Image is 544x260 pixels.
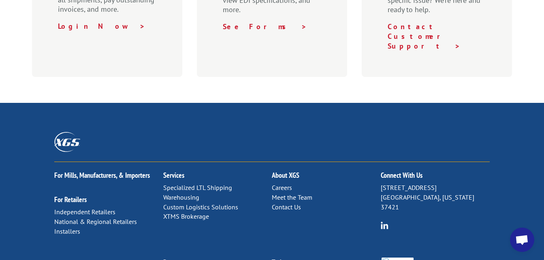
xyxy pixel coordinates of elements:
a: Careers [272,183,292,192]
a: Warehousing [163,193,199,201]
a: Contact Us [272,203,301,211]
a: National & Regional Retailers [54,217,137,226]
p: [STREET_ADDRESS] [GEOGRAPHIC_DATA], [US_STATE] 37421 [381,183,490,212]
img: group-6 [381,222,388,229]
a: XTMS Brokerage [163,212,209,220]
a: For Retailers [54,195,87,204]
a: For Mills, Manufacturers, & Importers [54,170,150,180]
a: Services [163,170,184,180]
a: Independent Retailers [54,208,115,216]
a: Contact Customer Support > [388,22,461,51]
a: Custom Logistics Solutions [163,203,238,211]
a: See Forms > [223,22,307,31]
h2: Connect With Us [381,172,490,183]
img: XGS_Logos_ALL_2024_All_White [54,132,80,152]
a: About XGS [272,170,299,180]
a: Specialized LTL Shipping [163,183,232,192]
a: Installers [54,227,80,235]
a: Meet the Team [272,193,312,201]
a: Login Now > [58,21,145,31]
div: Open chat [510,228,534,252]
